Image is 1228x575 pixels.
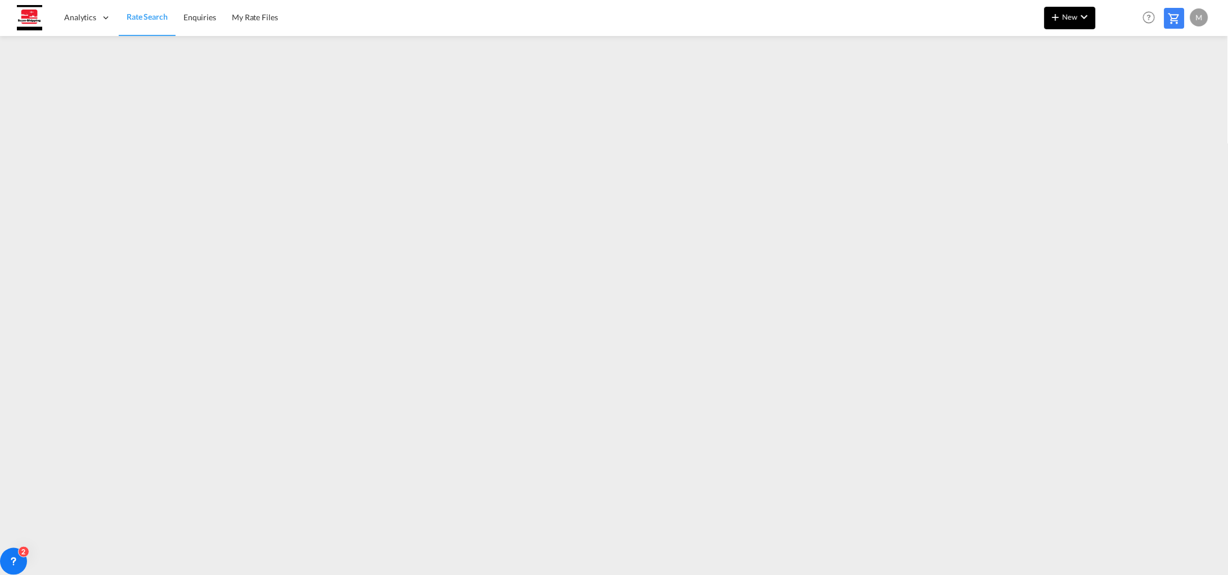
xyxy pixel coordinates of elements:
span: Analytics [64,12,96,23]
span: Enquiries [183,12,216,22]
div: Help [1140,8,1164,28]
md-icon: icon-chevron-down [1078,10,1091,24]
span: Rate Search [127,12,168,21]
span: Help [1140,8,1159,27]
div: M [1190,8,1208,26]
img: ac88b860a97111eea8db9d0149f830f7.jpg [17,5,42,30]
span: My Rate Files [232,12,278,22]
span: New [1049,12,1091,21]
button: icon-plus 400-fgNewicon-chevron-down [1045,7,1096,29]
md-icon: icon-plus 400-fg [1049,10,1063,24]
